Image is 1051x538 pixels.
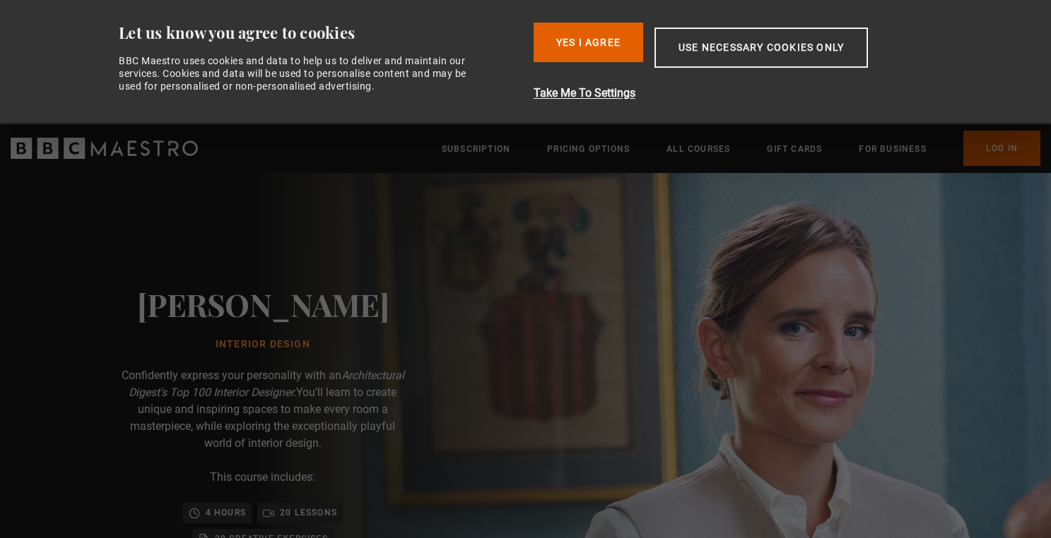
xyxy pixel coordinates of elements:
[210,469,315,486] p: This course includes:
[119,54,482,93] div: BBC Maestro uses cookies and data to help us to deliver and maintain our services. Cookies and da...
[442,142,510,156] a: Subscription
[547,142,630,156] a: Pricing Options
[859,142,926,156] a: For business
[11,138,198,159] svg: BBC Maestro
[129,369,404,399] i: Architectural Digest's Top 100 Interior Designer.
[119,23,522,43] div: Let us know you agree to cookies
[534,85,943,102] button: Take Me To Settings
[137,339,389,350] h1: Interior Design
[667,142,730,156] a: All Courses
[442,131,1040,166] nav: Primary
[122,367,404,452] p: Confidently express your personality with an You'll learn to create unique and inspiring spaces t...
[963,131,1040,166] a: Log In
[137,286,389,322] h2: [PERSON_NAME]
[534,23,643,62] button: Yes I Agree
[654,28,868,68] button: Use necessary cookies only
[767,142,822,156] a: Gift Cards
